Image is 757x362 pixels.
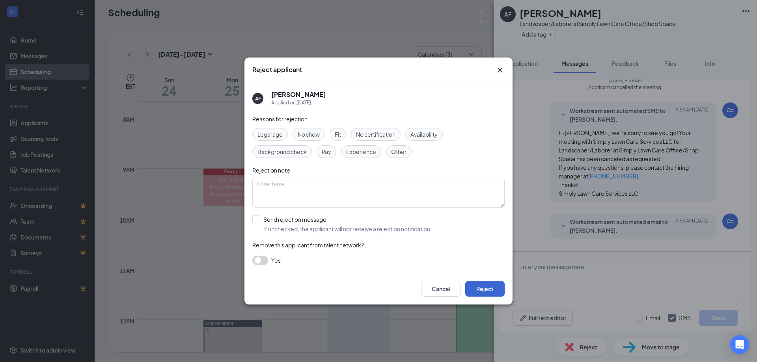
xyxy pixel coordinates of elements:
span: Availability [410,130,438,139]
span: Yes [271,256,281,265]
span: Experience [346,147,376,156]
span: Reasons for rejection [252,115,308,123]
span: Legal age [257,130,283,139]
h5: [PERSON_NAME] [271,90,326,99]
svg: Cross [495,65,505,75]
span: Fit [335,130,341,139]
span: Other [391,147,406,156]
div: Applied on [DATE] [271,99,326,107]
h3: Reject applicant [252,65,302,74]
div: Open Intercom Messenger [730,335,749,354]
div: AF [255,95,261,102]
span: No certification [356,130,395,139]
button: Cancel [421,281,461,297]
span: No show [298,130,320,139]
button: Close [495,65,505,75]
span: Remove this applicant from talent network? [252,241,364,249]
button: Reject [465,281,505,297]
span: Pay [322,147,331,156]
span: Background check [257,147,307,156]
span: Rejection note [252,167,290,174]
